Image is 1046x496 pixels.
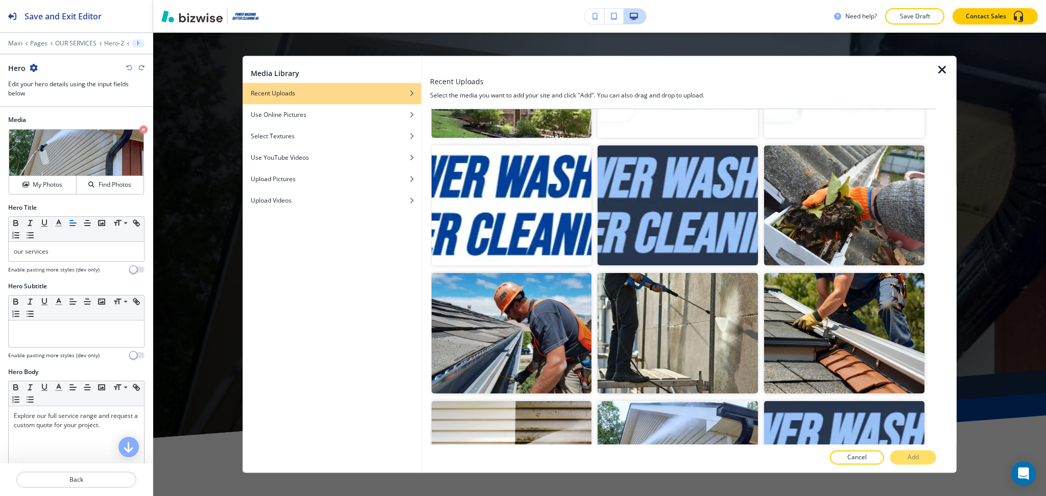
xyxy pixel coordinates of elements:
[885,8,944,24] button: Save Draft
[8,115,145,125] h2: Media
[430,91,936,100] h4: Select the media you want to add your site and click "Add". You can also drag and drop to upload.
[243,147,421,168] button: Use YouTube Videos
[847,453,867,462] p: Cancel
[243,190,421,211] button: Upload Videos
[8,203,37,212] h2: Hero Title
[1011,461,1036,486] div: Open Intercom Messenger
[243,126,421,147] button: Select Textures
[830,451,884,465] button: Cancel
[8,367,38,377] h2: Hero Body
[8,282,47,291] h2: Hero Subtitle
[55,40,97,47] button: OUR SERVICES
[17,475,135,484] p: Back
[966,12,1006,21] p: Contact Sales
[25,10,102,22] h2: Save and Exit Editor
[33,180,62,189] h4: My Photos
[16,472,136,488] button: Back
[430,76,484,87] h3: Recent Uploads
[243,104,421,126] button: Use Online Pictures
[137,40,139,47] p: Hero
[251,153,309,162] h4: Use YouTube Videos
[161,10,223,22] img: Bizwise Logo
[251,89,295,98] h4: Recent Uploads
[953,8,1038,24] button: Contact Sales
[243,83,421,104] button: Recent Uploads
[30,40,47,47] button: Pages
[99,180,131,189] h4: Find Photos
[77,176,144,194] button: Find Photos
[251,68,299,79] h2: Media Library
[132,39,145,47] button: Hero
[232,12,259,21] img: Your Logo
[8,63,26,73] h2: Hero
[8,266,100,274] h4: Enable pasting more styles (dev only)
[845,12,877,21] h3: Need help?
[251,110,306,119] h4: Use Online Pictures
[8,129,145,195] div: My PhotosFind Photos
[14,247,139,256] p: our services
[8,40,22,47] button: Main
[9,176,77,194] button: My Photos
[898,12,931,21] p: Save Draft
[8,352,100,359] h4: Enable pasting more styles (dev only)
[8,80,145,98] h3: Edit your hero details using the input fields below
[251,175,296,184] h4: Upload Pictures
[14,411,139,430] p: Explore our full service range and request a custom quote for your project.
[251,196,292,205] h4: Upload Videos
[243,168,421,190] button: Upload Pictures
[104,40,124,47] button: Hero-2
[251,132,295,141] h4: Select Textures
